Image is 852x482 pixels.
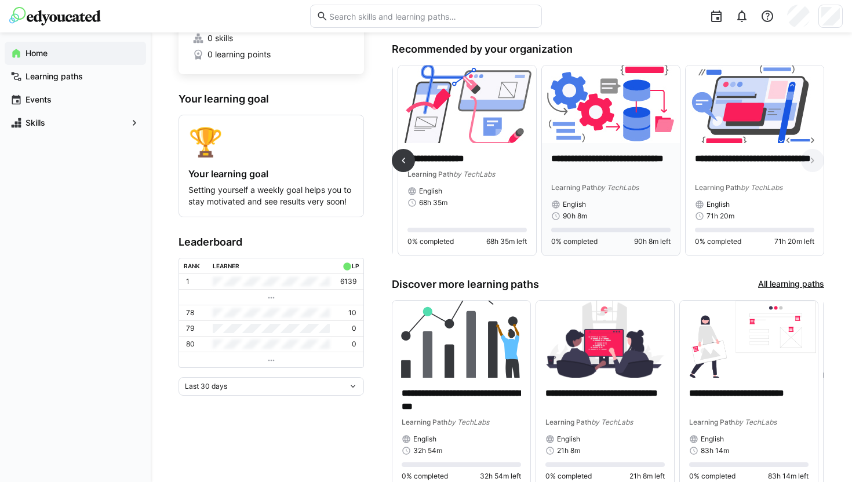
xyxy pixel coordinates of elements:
[551,183,597,192] span: Learning Path
[186,308,194,317] p: 78
[707,200,730,209] span: English
[413,446,442,455] span: 32h 54m
[629,472,665,481] span: 21h 8m left
[536,301,674,378] img: image
[634,237,671,246] span: 90h 8m left
[407,170,453,178] span: Learning Path
[392,43,824,56] h3: Recommended by your organization
[392,278,539,291] h3: Discover more learning paths
[352,339,356,349] p: 0
[186,339,195,349] p: 80
[551,237,598,246] span: 0% completed
[213,262,239,269] div: Learner
[758,278,824,291] a: All learning paths
[689,472,736,481] span: 0% completed
[480,472,521,481] span: 32h 54m left
[686,65,824,143] img: image
[735,418,777,426] span: by TechLabs
[340,277,356,286] p: 6139
[563,200,586,209] span: English
[402,472,448,481] span: 0% completed
[591,418,633,426] span: by TechLabs
[557,446,580,455] span: 21h 8m
[348,308,356,317] p: 10
[184,262,200,269] div: Rank
[453,170,495,178] span: by TechLabs
[701,446,729,455] span: 83h 14m
[695,183,741,192] span: Learning Path
[545,418,591,426] span: Learning Path
[192,32,350,44] a: 0 skills
[597,183,639,192] span: by TechLabs
[179,236,364,249] h3: Leaderboard
[186,277,190,286] p: 1
[542,65,680,143] img: image
[557,434,580,444] span: English
[188,168,354,180] h4: Your learning goal
[328,11,536,21] input: Search skills and learning paths…
[413,434,436,444] span: English
[402,418,447,426] span: Learning Path
[188,125,354,159] div: 🏆
[207,32,233,44] span: 0 skills
[774,237,814,246] span: 71h 20m left
[392,301,530,378] img: image
[186,324,194,333] p: 79
[352,324,356,333] p: 0
[680,301,818,378] img: image
[188,184,354,207] p: Setting yourself a weekly goal helps you to stay motivated and see results very soon!
[352,262,359,269] div: LP
[707,211,734,221] span: 71h 20m
[407,237,454,246] span: 0% completed
[695,237,741,246] span: 0% completed
[419,198,447,207] span: 68h 35m
[689,418,735,426] span: Learning Path
[563,211,587,221] span: 90h 8m
[207,49,271,60] span: 0 learning points
[486,237,527,246] span: 68h 35m left
[179,93,364,105] h3: Your learning goal
[701,434,724,444] span: English
[447,418,489,426] span: by TechLabs
[768,472,809,481] span: 83h 14m left
[419,187,442,196] span: English
[741,183,782,192] span: by TechLabs
[398,65,536,143] img: image
[185,382,227,391] span: Last 30 days
[545,472,592,481] span: 0% completed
